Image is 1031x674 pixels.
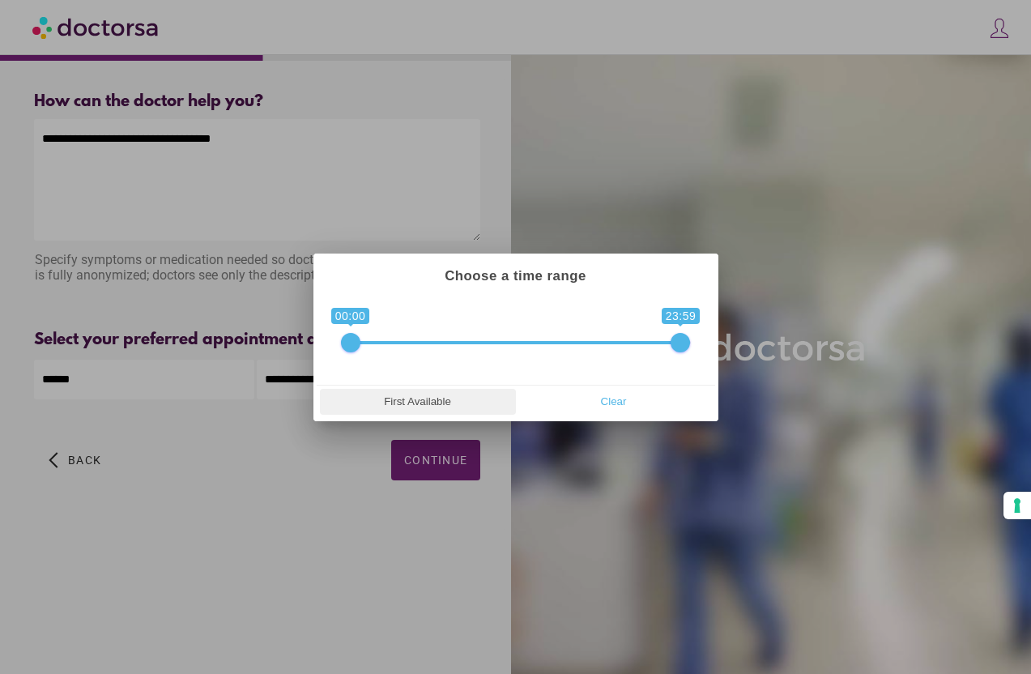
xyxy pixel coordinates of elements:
[325,390,511,414] span: First Available
[1003,492,1031,519] button: Your consent preferences for tracking technologies
[445,268,586,284] strong: Choose a time range
[331,308,370,324] span: 00:00
[521,390,707,414] span: Clear
[662,308,701,324] span: 23:59
[320,389,516,415] button: First Available
[516,389,712,415] button: Clear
